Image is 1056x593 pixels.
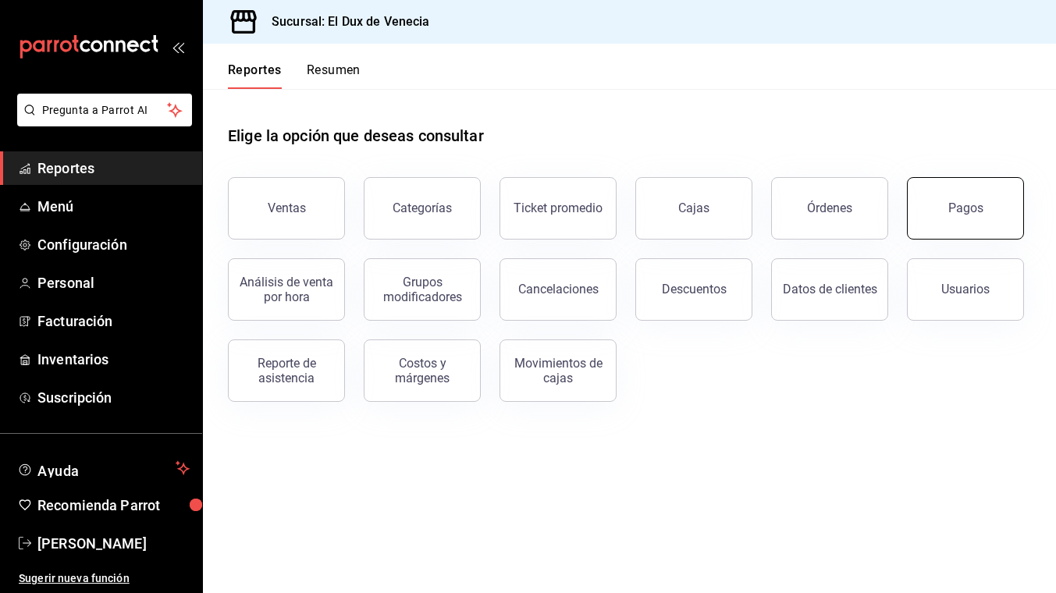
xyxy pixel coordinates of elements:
button: Ventas [228,177,345,240]
button: Ticket promedio [500,177,617,240]
span: Inventarios [37,349,190,370]
button: Reporte de asistencia [228,339,345,402]
span: Facturación [37,311,190,332]
span: [PERSON_NAME] [37,533,190,554]
div: Pagos [948,201,983,215]
button: Descuentos [635,258,752,321]
span: Menú [37,196,190,217]
div: Análisis de venta por hora [238,275,335,304]
div: Órdenes [807,201,852,215]
h1: Elige la opción que deseas consultar [228,124,484,147]
button: Grupos modificadores [364,258,481,321]
button: Reportes [228,62,282,89]
button: Resumen [307,62,361,89]
button: Análisis de venta por hora [228,258,345,321]
div: Descuentos [662,282,727,296]
button: Cancelaciones [500,258,617,321]
button: Órdenes [771,177,888,240]
div: Ventas [268,201,306,215]
button: Movimientos de cajas [500,339,617,402]
div: Costos y márgenes [374,356,471,385]
div: Movimientos de cajas [510,356,606,385]
span: Reportes [37,158,190,179]
button: Pagos [907,177,1024,240]
div: Cancelaciones [518,282,599,296]
h3: Sucursal: El Dux de Venecia [259,12,430,31]
button: Categorías [364,177,481,240]
div: Grupos modificadores [374,275,471,304]
span: Configuración [37,234,190,255]
a: Cajas [635,177,752,240]
button: open_drawer_menu [172,41,184,53]
button: Usuarios [907,258,1024,321]
div: navigation tabs [228,62,361,89]
span: Pregunta a Parrot AI [42,102,168,119]
button: Datos de clientes [771,258,888,321]
div: Usuarios [941,282,990,296]
span: Recomienda Parrot [37,495,190,516]
div: Reporte de asistencia [238,356,335,385]
div: Cajas [678,199,710,218]
span: Sugerir nueva función [19,570,190,587]
div: Datos de clientes [783,282,877,296]
a: Pregunta a Parrot AI [11,113,192,130]
button: Costos y márgenes [364,339,481,402]
button: Pregunta a Parrot AI [17,94,192,126]
span: Suscripción [37,387,190,408]
div: Ticket promedio [514,201,603,215]
span: Personal [37,272,190,293]
div: Categorías [393,201,452,215]
span: Ayuda [37,459,169,478]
